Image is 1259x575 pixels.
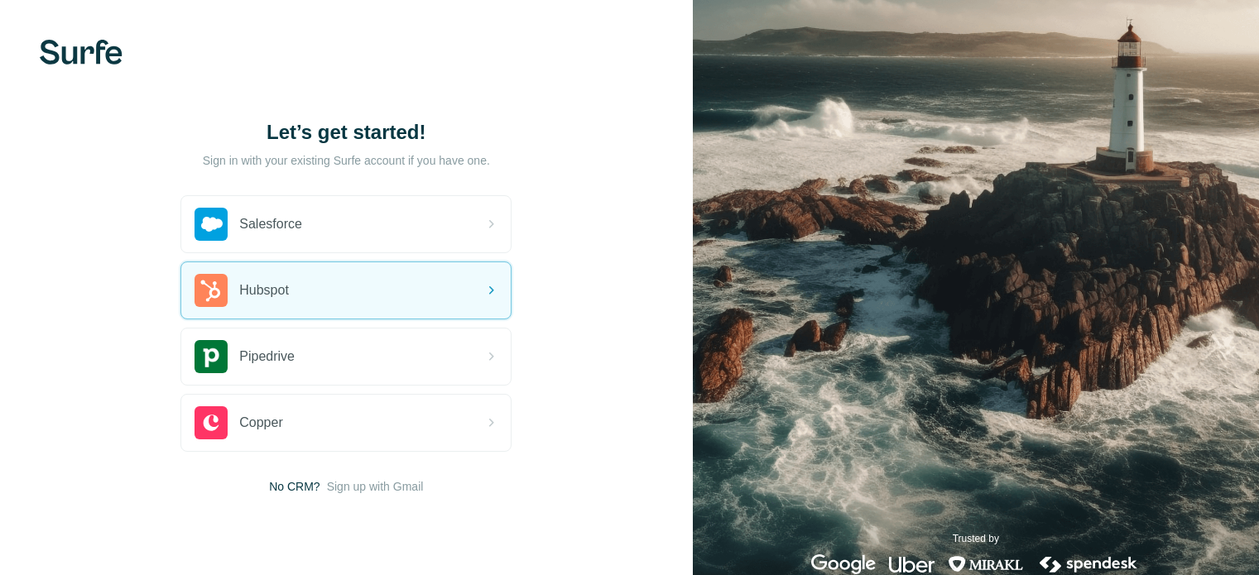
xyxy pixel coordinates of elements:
img: mirakl's logo [948,554,1024,574]
img: uber's logo [889,554,935,574]
img: copper's logo [195,406,228,439]
img: hubspot's logo [195,274,228,307]
img: Surfe's logo [40,40,123,65]
span: Pipedrive [239,347,295,367]
img: pipedrive's logo [195,340,228,373]
h1: Let’s get started! [180,119,512,146]
img: spendesk's logo [1037,554,1140,574]
img: google's logo [811,554,876,574]
p: Sign in with your existing Surfe account if you have one. [203,152,490,169]
span: Hubspot [239,280,289,300]
button: Sign up with Gmail [327,478,424,495]
span: No CRM? [269,478,320,495]
span: Salesforce [239,214,302,234]
span: Copper [239,413,282,433]
img: salesforce's logo [195,208,228,241]
p: Trusted by [953,531,999,546]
